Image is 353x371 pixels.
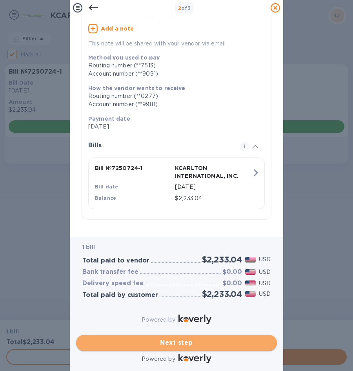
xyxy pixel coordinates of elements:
[142,355,175,363] p: Powered by
[259,290,271,298] p: USD
[245,281,256,286] img: USD
[245,257,256,262] img: USD
[76,335,277,351] button: Next step
[82,338,271,347] span: Next step
[88,92,258,100] div: Routing number (**0277)
[82,257,149,264] h3: Total paid to vendor
[82,244,95,250] b: 1 bill
[175,183,252,191] p: [DATE]
[259,268,271,276] p: USD
[178,5,191,11] b: of 3
[245,291,256,297] img: USD
[259,255,271,264] p: USD
[82,268,138,276] h3: Bank transfer fee
[95,195,116,201] b: Balance
[88,123,258,131] p: [DATE]
[202,289,242,299] h2: $2,233.04
[88,100,258,109] div: Account number (**9981)
[222,268,242,276] h3: $0.00
[95,164,172,172] p: Bill № 7250724-1
[88,116,130,122] b: Payment date
[101,25,134,32] u: Add a note
[88,70,258,78] div: Account number (**9091)
[88,62,258,70] div: Routing number (**7513)
[82,280,144,287] h3: Delivery speed fee
[178,354,211,363] img: Logo
[95,184,118,190] b: Bill date
[178,5,181,11] span: 2
[240,142,249,151] span: 1
[88,40,265,48] p: This note will be shared with your vendor via email
[142,316,175,324] p: Powered by
[175,194,252,203] p: $2,233.04
[175,164,252,180] p: KCARLTON INTERNATIONAL, INC.
[178,315,211,324] img: Logo
[245,269,256,275] img: USD
[259,279,271,288] p: USD
[82,291,158,299] h3: Total paid by customer
[202,255,242,264] h2: $2,233.04
[88,54,160,61] b: Method you used to pay
[222,280,242,287] h3: $0.00
[88,142,230,149] h3: Bills
[88,157,265,209] button: Bill №7250724-1KCARLTON INTERNATIONAL, INC.Bill date[DATE]Balance$2,233.04
[88,85,186,91] b: How the vendor wants to receive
